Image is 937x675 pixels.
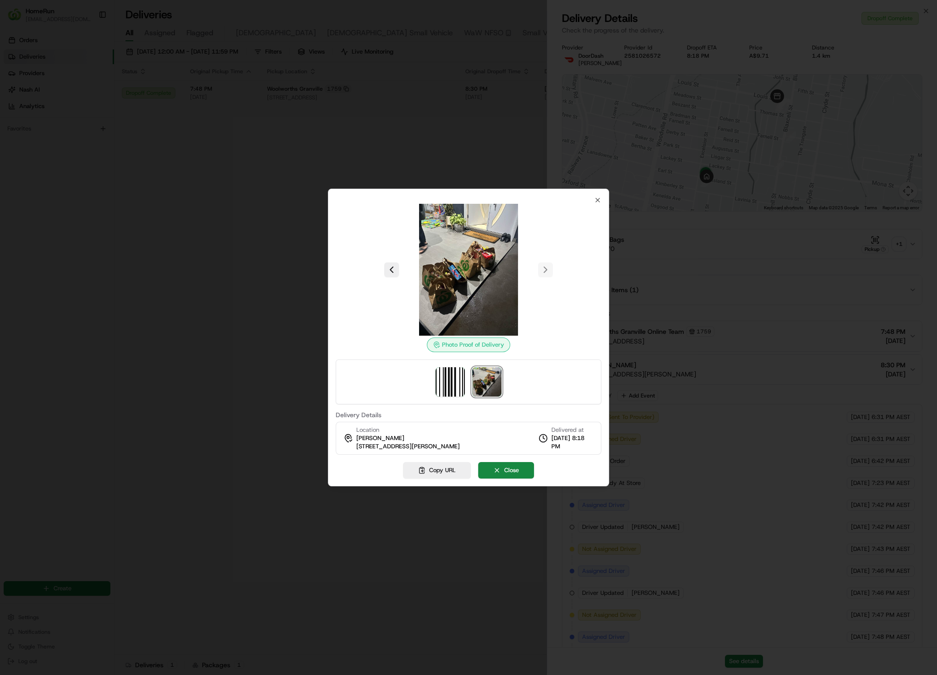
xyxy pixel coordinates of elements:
[356,442,460,451] span: [STREET_ADDRESS][PERSON_NAME]
[403,204,534,336] img: photo_proof_of_delivery image
[551,434,594,451] span: [DATE] 8:18 PM
[356,434,404,442] span: [PERSON_NAME]
[436,367,465,397] img: barcode_scan_on_pickup image
[356,426,379,434] span: Location
[551,426,594,434] span: Delivered at
[403,462,471,479] button: Copy URL
[472,367,501,397] img: photo_proof_of_delivery image
[427,337,510,352] div: Photo Proof of Delivery
[336,412,601,418] label: Delivery Details
[478,462,534,479] button: Close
